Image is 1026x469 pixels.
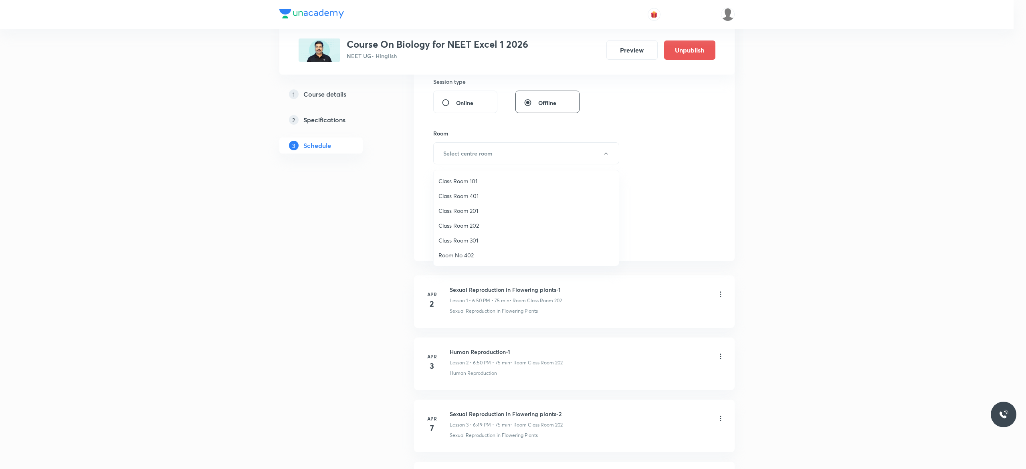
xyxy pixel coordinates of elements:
span: Class Room 201 [438,206,614,215]
span: Class Room 301 [438,236,614,245]
span: Class Room 401 [438,192,614,200]
span: Class Room 101 [438,177,614,185]
span: Class Room 202 [438,221,614,230]
span: Room No 402 [438,251,614,259]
